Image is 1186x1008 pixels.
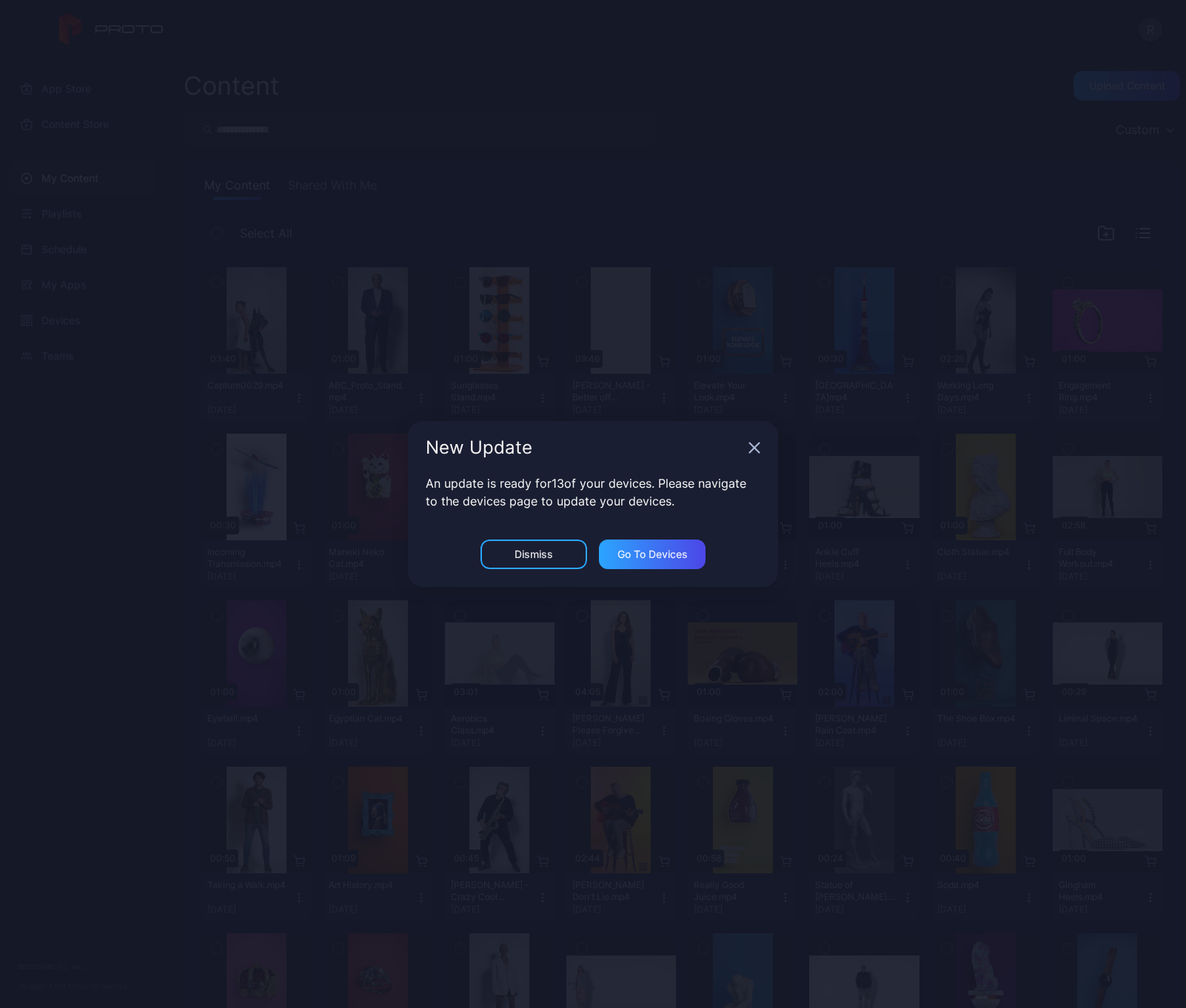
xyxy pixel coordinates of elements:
[617,548,688,560] div: Go to devices
[480,540,587,569] button: Dismiss
[426,474,760,510] p: An update is ready for 13 of your devices. Please navigate to the devices page to update your dev...
[426,439,743,457] div: New Update
[515,548,553,560] div: Dismiss
[599,540,706,569] button: Go to devices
